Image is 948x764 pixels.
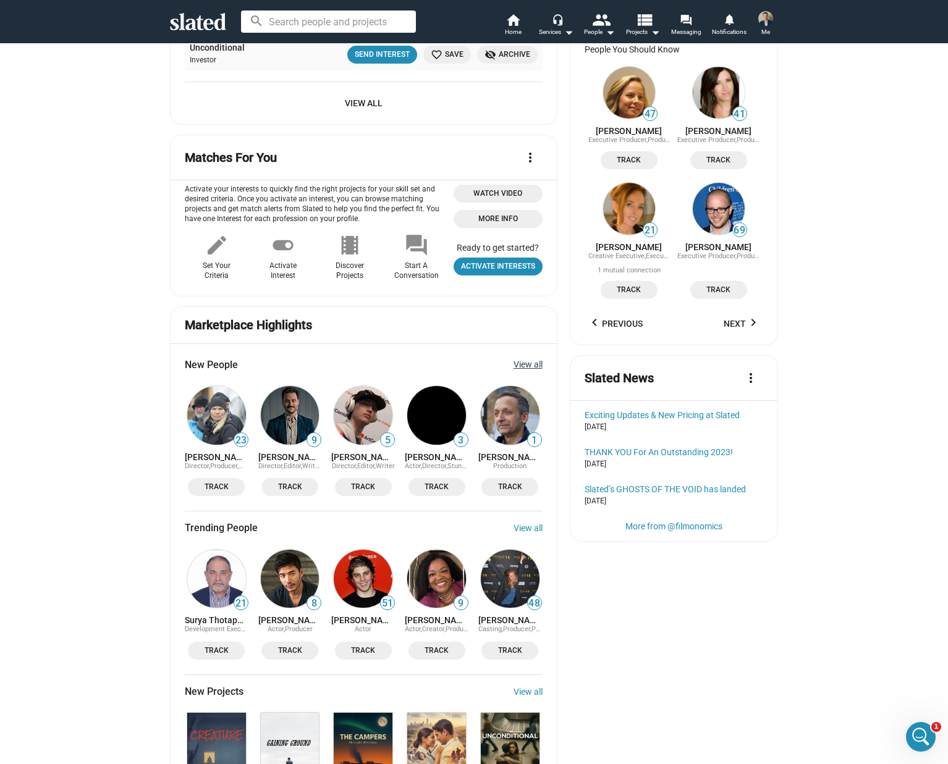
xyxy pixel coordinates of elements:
[336,261,364,281] div: Discover Projects
[481,478,538,496] button: Track
[188,642,245,660] button: Track
[491,12,535,40] a: Home
[585,370,654,387] mat-card-title: Slated News
[454,597,468,610] span: 9
[195,644,237,657] span: Track
[185,521,258,534] span: Trending People
[761,25,770,40] span: Me
[478,452,542,462] a: [PERSON_NAME]
[269,481,311,493] span: Track
[587,313,643,335] span: Previous
[561,25,576,40] mat-icon: arrow_drop_down
[461,187,535,200] span: Watch Video
[733,224,747,237] span: 69
[635,10,653,28] mat-icon: view_list
[422,462,447,470] span: Director,
[187,386,246,445] img: Lindsay Gossling
[698,154,740,167] span: Track
[307,597,321,610] span: 8
[355,625,371,633] span: Actor
[334,386,392,445] img: Jack Schofield
[381,597,394,610] span: 51
[185,452,248,462] a: [PERSON_NAME]
[416,481,458,493] span: Track
[335,642,392,660] button: Track
[733,108,747,120] span: 41
[587,315,602,330] mat-icon: keyboard_arrow_left
[626,25,660,40] span: Projects
[585,44,763,54] div: People You Should Know
[478,625,503,633] span: Casting,
[598,266,661,275] div: 1 mutual connection
[203,261,231,281] div: Set Your Criteria
[671,25,701,40] span: Messaging
[514,687,543,697] a: View all
[648,136,676,144] span: Producer,
[347,46,417,64] sl-message-button: Send Interest
[514,359,543,369] a: View all
[643,224,657,237] span: 21
[205,233,229,258] mat-icon: edit
[408,642,465,660] button: Track
[342,644,384,657] span: Track
[585,447,763,457] a: THANK YOU For An Outstanding 2023!
[331,615,395,625] a: [PERSON_NAME]
[405,625,422,633] span: Actor,
[446,625,474,633] span: Producer,
[258,462,284,470] span: Director,
[531,625,603,633] span: Production Coordinator
[493,462,527,470] span: Production
[241,10,416,33] input: Search people and projects
[405,452,468,462] a: [PERSON_NAME]
[643,108,657,120] span: 47
[693,67,745,119] img: Rena Ronson
[514,523,543,533] a: View all
[690,151,747,169] button: Track
[931,722,941,732] span: 1
[405,615,468,625] a: [PERSON_NAME]
[342,481,384,493] span: Track
[185,149,277,166] mat-card-title: Matches For You
[601,151,658,169] button: Track
[416,644,458,657] span: Track
[478,615,542,625] a: [PERSON_NAME]
[210,462,243,470] span: Producer,
[408,478,465,496] button: Track
[185,462,210,470] span: Director,
[523,150,538,165] mat-icon: more_vert
[743,371,758,385] mat-icon: more_vert
[332,462,357,470] span: Director,
[271,233,295,258] mat-icon: toggle_on
[337,233,362,258] mat-icon: local_movies
[261,478,318,496] button: Track
[190,56,291,65] div: Investor
[596,126,662,136] a: [PERSON_NAME]
[407,550,466,608] img: AlgeRita Wynn
[447,462,502,470] span: Stunt Coordinator,
[693,183,745,235] img: Damon Lindelof
[394,261,439,281] div: Start A Conversation
[185,317,312,334] mat-card-title: Marketplace Highlights
[355,48,410,61] div: Send Interest
[307,434,321,447] span: 9
[269,644,311,657] span: Track
[585,484,763,494] a: Slated’s GHOSTS OF THE VOID has landed
[585,410,763,420] a: Exciting Updates & New Pricing at Slated
[268,625,285,633] span: Actor,
[185,685,243,698] span: New Projects
[698,283,740,296] span: Track
[685,126,751,136] a: [PERSON_NAME]
[431,49,442,61] mat-icon: favorite_border
[716,313,763,335] button: Next
[552,14,563,25] mat-icon: headset_mic
[454,185,543,203] button: Open 'Opportunities Intro Video' dialog
[603,67,655,119] img: Shannon Gans
[381,434,394,447] span: 5
[481,550,540,608] img: Karri Miles
[431,48,463,61] span: Save
[690,281,747,299] button: Track
[185,185,449,224] p: Activate your interests to quickly find the right projects for your skill set and desired criteri...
